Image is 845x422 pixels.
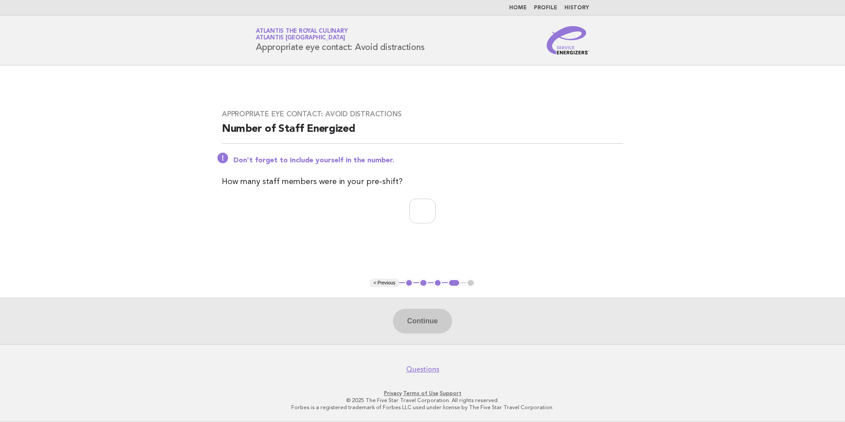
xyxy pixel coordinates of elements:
button: 1 [405,279,414,288]
h1: Appropriate eye contact: Avoid distractions [256,29,424,52]
button: 3 [434,279,442,288]
span: Atlantis [GEOGRAPHIC_DATA] [256,35,345,41]
p: · · [152,390,693,397]
a: Support [440,390,461,396]
a: Atlantis the Royal CulinaryAtlantis [GEOGRAPHIC_DATA] [256,28,347,41]
a: Profile [534,5,557,11]
p: How many staff members were in your pre-shift? [222,176,623,188]
button: 2 [419,279,428,288]
h3: Appropriate eye contact: Avoid distractions [222,110,623,119]
a: History [564,5,589,11]
p: Forbes is a registered trademark of Forbes LLC used under license by The Five Star Travel Corpora... [152,404,693,411]
button: < Previous [370,279,399,288]
a: Questions [406,365,439,374]
a: Home [509,5,527,11]
button: 4 [448,279,461,288]
h2: Number of Staff Energized [222,122,623,144]
p: © 2025 The Five Star Travel Corporation. All rights reserved. [152,397,693,404]
img: Service Energizers [547,26,589,54]
a: Privacy [384,390,402,396]
a: Terms of Use [403,390,438,396]
p: Don't forget to include yourself in the number. [233,156,623,165]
